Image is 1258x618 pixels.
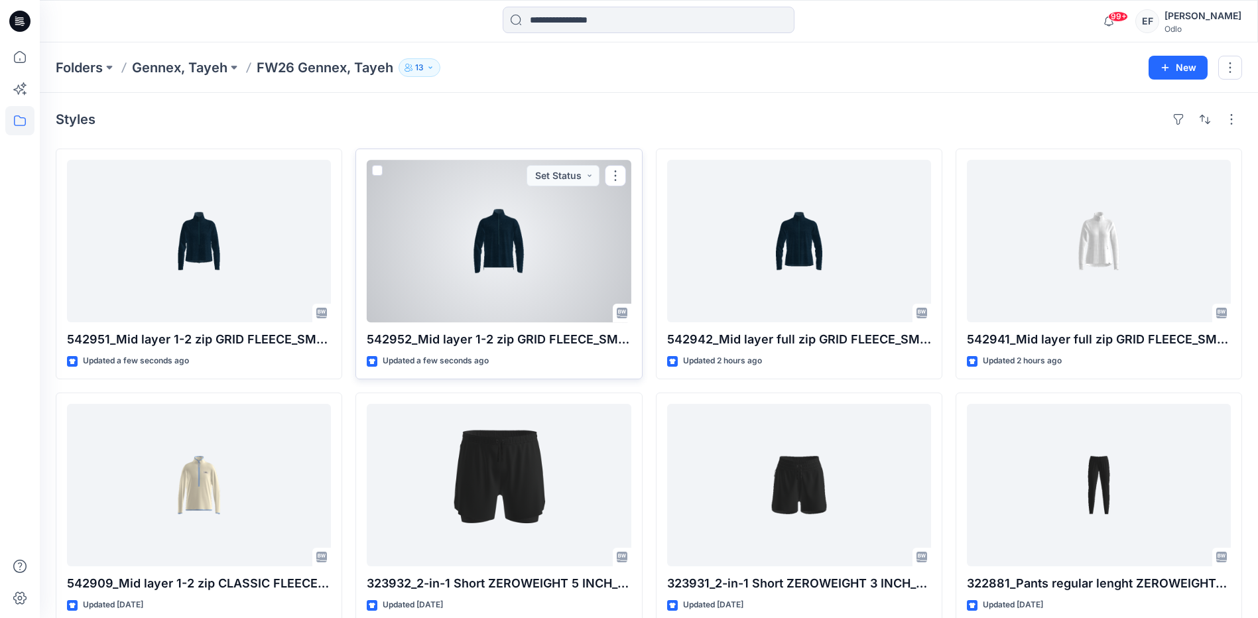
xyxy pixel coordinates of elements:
p: 542909_Mid layer 1-2 zip CLASSIC FLEECE KIDS_SMS_3D [67,574,331,593]
p: Updated [DATE] [983,598,1043,612]
button: 13 [399,58,440,77]
a: Folders [56,58,103,77]
p: 323932_2-in-1 Short ZEROWEIGHT 5 INCH_SMS_3D [367,574,631,593]
a: 323932_2-in-1 Short ZEROWEIGHT 5 INCH_SMS_3D [367,404,631,566]
a: Gennex, Tayeh [132,58,227,77]
p: 542952_Mid layer 1-2 zip GRID FLEECE_SMS_3D [367,330,631,349]
p: 542942_Mid layer full zip GRID FLEECE_SMS_3D [667,330,931,349]
div: [PERSON_NAME] [1164,8,1241,24]
button: New [1149,56,1208,80]
a: 542941_Mid layer full zip GRID FLEECE_SMS_3D [967,160,1231,322]
a: 542909_Mid layer 1-2 zip CLASSIC FLEECE KIDS_SMS_3D [67,404,331,566]
a: 542951_Mid layer 1-2 zip GRID FLEECE_SMS_3D [67,160,331,322]
p: FW26 Gennex, Tayeh [257,58,393,77]
p: Updated a few seconds ago [83,354,189,368]
p: 542941_Mid layer full zip GRID FLEECE_SMS_3D [967,330,1231,349]
p: 13 [415,60,424,75]
div: Odlo [1164,24,1241,34]
span: 99+ [1108,11,1128,22]
a: 322881_Pants regular lenght ZEROWEIGHT_SMS_3D [967,404,1231,566]
p: Updated 2 hours ago [983,354,1062,368]
p: Updated [DATE] [383,598,443,612]
h4: Styles [56,111,95,127]
p: Updated [DATE] [683,598,743,612]
p: Updated 2 hours ago [683,354,762,368]
p: 322881_Pants regular lenght ZEROWEIGHT_SMS_3D [967,574,1231,593]
p: Updated [DATE] [83,598,143,612]
div: EF [1135,9,1159,33]
p: 542951_Mid layer 1-2 zip GRID FLEECE_SMS_3D [67,330,331,349]
a: 542952_Mid layer 1-2 zip GRID FLEECE_SMS_3D [367,160,631,322]
p: Updated a few seconds ago [383,354,489,368]
p: 323931_2-in-1 Short ZEROWEIGHT 3 INCH_SMS_3D [667,574,931,593]
a: 542942_Mid layer full zip GRID FLEECE_SMS_3D [667,160,931,322]
a: 323931_2-in-1 Short ZEROWEIGHT 3 INCH_SMS_3D [667,404,931,566]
